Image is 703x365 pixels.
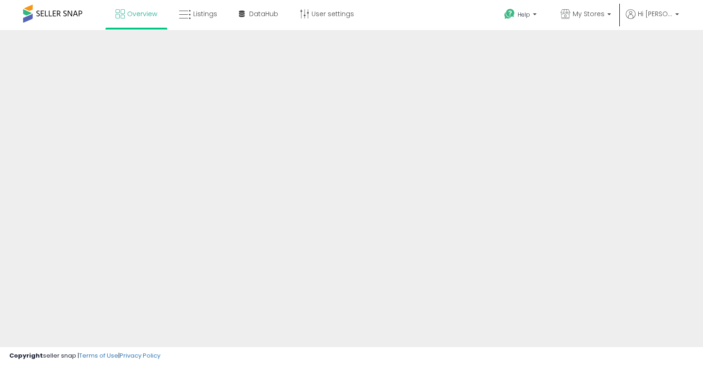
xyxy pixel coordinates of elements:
[193,9,217,18] span: Listings
[127,9,157,18] span: Overview
[9,351,43,360] strong: Copyright
[249,9,278,18] span: DataHub
[638,9,672,18] span: Hi [PERSON_NAME]
[504,8,515,20] i: Get Help
[9,352,160,360] div: seller snap | |
[518,11,530,18] span: Help
[79,351,118,360] a: Terms of Use
[120,351,160,360] a: Privacy Policy
[497,1,546,30] a: Help
[573,9,605,18] span: My Stores
[626,9,679,30] a: Hi [PERSON_NAME]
